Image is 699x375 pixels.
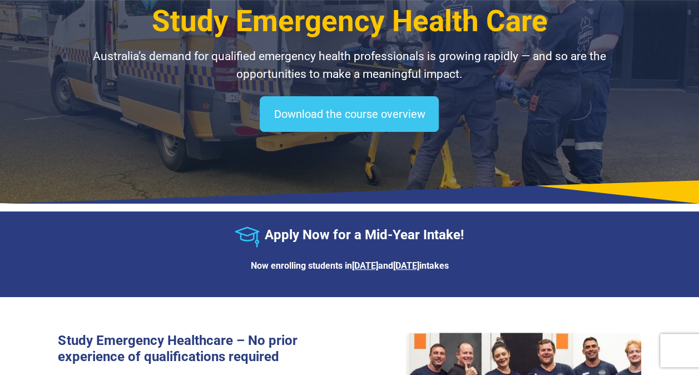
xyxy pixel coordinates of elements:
[393,260,419,271] u: [DATE]
[264,227,464,243] strong: Apply Now for a Mid-Year Intake!
[250,260,448,271] strong: Now enrolling students in and intakes
[58,333,343,365] h3: Study Emergency Healthcare – No prior experience of qualifications required
[260,96,439,132] a: Download the course overview
[151,4,547,38] span: Study Emergency Health Care
[351,260,378,271] u: [DATE]
[58,48,641,83] p: Australia’s demand for qualified emergency health professionals is growing rapidly — and so are t...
